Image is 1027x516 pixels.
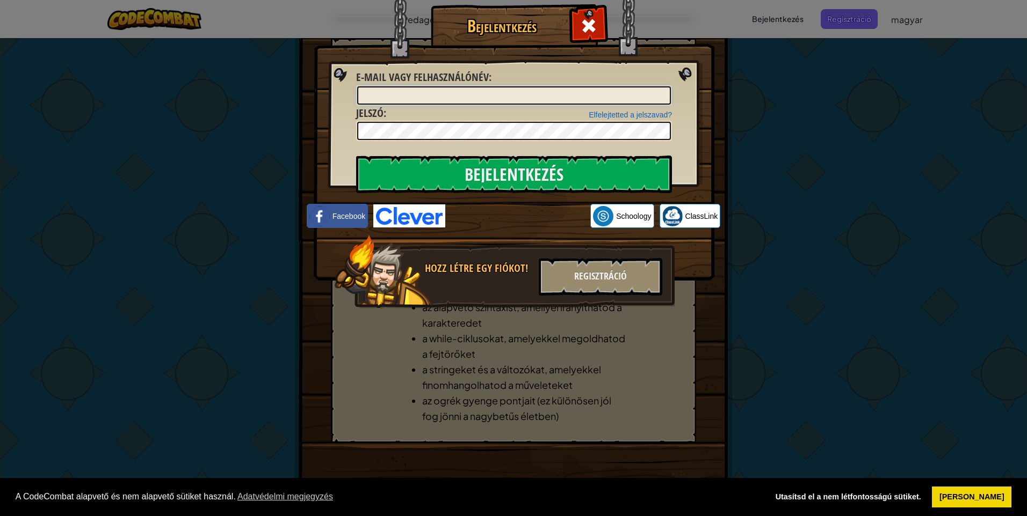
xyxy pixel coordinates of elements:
[685,211,718,222] span: ClassLink
[445,204,590,228] iframe: Bejelentkezés Google-fiókkal gomb
[332,211,365,222] span: Facebook
[373,204,445,227] img: clever-logo-blue.png
[539,258,662,296] div: Regisztráció
[309,206,330,226] img: facebook_small.png
[356,156,672,193] input: Bejelentkezés
[616,211,651,222] span: Schoology
[932,486,1011,508] a: allow cookies
[425,261,532,276] div: Hozz létre egy fiókot!
[768,486,928,508] a: deny cookies
[236,489,335,505] a: learn more about cookies
[356,70,491,85] label: :
[356,70,489,84] span: E-mail vagy felhasználónév
[433,17,570,35] h1: Bejelentkezés
[356,106,386,121] label: :
[662,206,683,226] img: classlink-logo-small.png
[356,106,384,120] span: Jelszó
[589,110,672,119] a: Elfelejtetted a jelszavad?
[593,206,613,226] img: schoology.png
[16,489,760,505] span: A CodeCombat alapvető és nem alapvető sütiket használ.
